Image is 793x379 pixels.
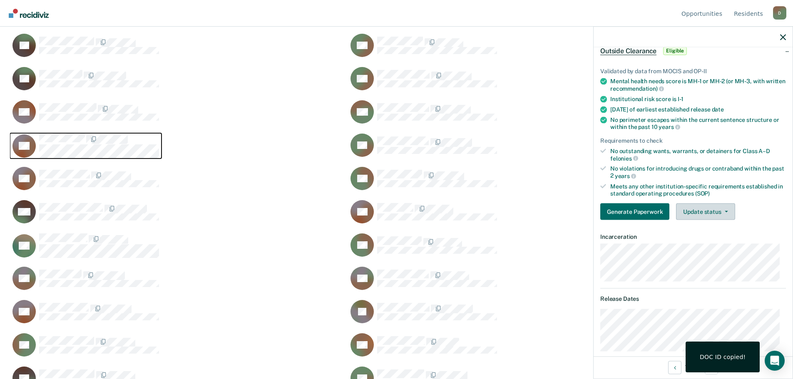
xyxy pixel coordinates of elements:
div: CaseloadOpportunityCell-1317072 [10,333,348,366]
span: years [659,124,680,130]
span: I-1 [678,95,684,102]
div: CaseloadOpportunityCell-1030602 [10,300,348,333]
div: D [773,6,786,20]
div: CaseloadOpportunityCell-1126145 [348,266,686,300]
dt: Release Dates [600,295,786,302]
div: CaseloadOpportunityCell-1347104 [348,166,686,200]
div: Validated by data from MOCIS and OP-II [600,67,786,74]
div: CaseloadOpportunityCell-1236717 [10,33,348,67]
div: Meets any other institution-specific requirements established in standard operating procedures [610,183,786,197]
div: CaseloadOpportunityCell-1233716 [348,100,686,133]
div: CaseloadOpportunityCell-1064229 [10,133,348,166]
div: Open Intercom Messenger [765,351,785,371]
div: CaseloadOpportunityCell-1391180 [348,33,686,67]
div: CaseloadOpportunityCell-1311269 [348,200,686,233]
div: Requirements to check [600,137,786,144]
div: Outside ClearanceEligible [594,37,793,64]
div: CaseloadOpportunityCell-1029592 [348,300,686,333]
div: DOC ID copied! [700,353,746,361]
button: Update status [676,203,735,220]
div: CaseloadOpportunityCell-1398668 [10,200,348,233]
span: Outside Clearance [600,47,656,55]
button: Previous Opportunity [668,361,681,374]
div: Institutional risk score is [610,95,786,102]
div: No violations for introducing drugs or contraband within the past 2 [610,165,786,179]
div: CaseloadOpportunityCell-1388729 [348,133,686,166]
img: Recidiviz [9,9,49,18]
div: CaseloadOpportunityCell-1284136 [348,67,686,100]
div: CaseloadOpportunityCell-1297137 [10,166,348,200]
div: CaseloadOpportunityCell-1071267 [10,233,348,266]
div: CaseloadOpportunityCell-1303279 [10,266,348,300]
dt: Incarceration [600,233,786,240]
span: recommendation) [610,85,664,92]
div: CaseloadOpportunityCell-1196236 [10,100,348,133]
div: [DATE] of earliest established release [610,106,786,113]
button: Profile dropdown button [773,6,786,20]
span: (SOP) [695,190,710,196]
span: years [615,172,636,179]
div: CaseloadOpportunityCell-88140 [348,333,686,366]
span: date [712,106,724,112]
div: CaseloadOpportunityCell-208474 [348,233,686,266]
span: felonies [610,155,638,161]
div: 7 / 170 [594,356,793,378]
button: Generate Paperwork [600,203,669,220]
div: CaseloadOpportunityCell-1359880 [10,67,348,100]
div: No perimeter escapes within the current sentence structure or within the past 10 [610,116,786,130]
span: Eligible [663,47,687,55]
div: Mental health needs score is MH-1 or MH-2 (or MH-3, with written [610,78,786,92]
div: No outstanding wants, warrants, or detainers for Class A–D [610,147,786,161]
